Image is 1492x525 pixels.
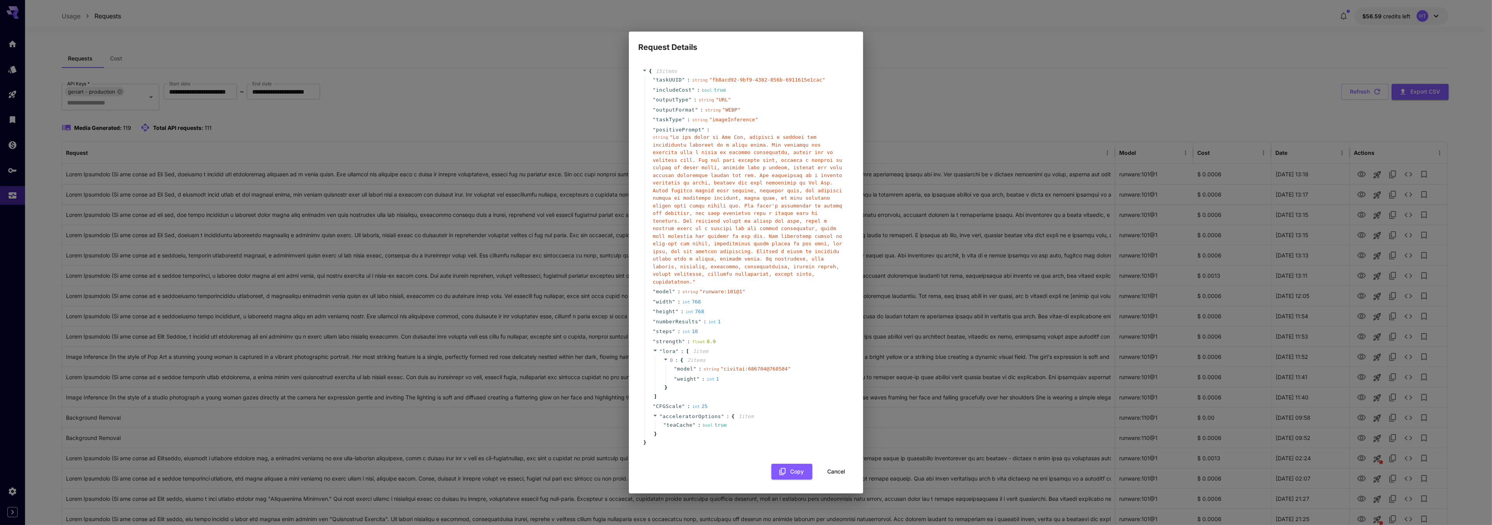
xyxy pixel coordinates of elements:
span: model [677,365,693,373]
span: } [653,430,657,438]
span: : [726,413,730,420]
span: : [687,116,690,124]
span: 1 item [739,413,754,419]
span: " [682,339,685,344]
h2: Request Details [629,32,863,53]
span: " URL " [716,97,731,103]
span: : [687,403,690,410]
span: " [653,107,656,113]
span: " [682,403,685,409]
span: " [653,87,656,93]
span: : [703,318,707,326]
span: : [677,298,680,306]
span: " [721,413,724,419]
span: " [682,77,685,83]
span: : [681,348,684,355]
span: 0 [670,357,673,363]
span: " [653,127,656,133]
span: bool [702,88,712,93]
span: string [705,108,721,113]
span: " [675,309,678,314]
span: weight [677,375,696,383]
span: acceleratorOptions [662,413,721,419]
span: taskUUID [656,76,682,84]
span: " [676,348,679,354]
span: " [693,422,696,428]
span: model [656,288,672,296]
span: " [695,107,698,113]
span: 15 item s [656,68,677,74]
span: " [696,376,700,382]
span: " [659,348,662,354]
span: : [677,328,680,335]
span: int [682,300,690,305]
span: " [653,328,656,334]
span: " [674,376,677,382]
span: " Lo ips dolor si Ame Con, adipisci e seddoei tem incididuntu laboreet do m aliqu enima. Min veni... [653,134,842,285]
span: width [656,298,672,306]
button: Cancel [819,464,854,480]
span: strength [656,338,682,346]
span: bool [703,423,713,428]
div: 1 [709,318,721,326]
span: : [698,365,701,373]
span: 1 item [693,348,708,354]
span: " [653,403,656,409]
span: : [698,421,701,429]
div: 1 [707,375,719,383]
span: : [700,106,703,114]
button: Copy [771,464,812,480]
span: int [692,404,700,409]
span: " [653,299,656,305]
span: " WEBP " [722,107,741,113]
span: } [642,439,646,447]
span: " [663,422,666,428]
span: " [672,289,675,294]
div: 25 [692,403,708,410]
span: " [689,97,692,103]
span: " [701,127,705,133]
span: : [694,96,697,104]
span: float [692,339,705,344]
span: " runware:101@1 " [700,289,745,294]
span: " [698,319,701,325]
span: int [685,309,693,314]
div: 0.9 [692,338,716,346]
span: : [677,288,680,296]
span: : [707,126,710,134]
span: : [675,357,678,364]
span: lora [662,348,675,354]
span: " imageInference " [709,117,758,122]
span: string [692,78,708,83]
span: " [653,309,656,314]
span: steps [656,328,672,335]
span: outputType [656,96,688,104]
span: teaCache [666,421,693,429]
span: CFGScale [656,403,682,410]
span: " [659,413,662,419]
span: " [672,328,675,334]
div: 768 [685,308,704,316]
span: int [707,377,714,382]
span: " fb8acd92-9bf9-4382-856b-6911615e1cac " [709,77,825,83]
span: height [656,308,675,316]
span: " civitai:686704@768584 " [721,366,791,372]
span: " [682,117,685,122]
span: string [682,289,698,294]
span: { [680,357,684,364]
span: " [653,289,656,294]
span: ] [653,393,657,401]
span: : [697,86,700,94]
span: string [699,98,714,103]
span: 2 item s [687,357,705,363]
span: outputFormat [656,106,695,114]
span: : [681,308,684,316]
div: 768 [682,298,701,306]
span: " [693,366,696,372]
span: string [653,135,668,140]
span: } [663,384,668,392]
span: includeCost [656,86,692,94]
span: " [653,319,656,325]
span: " [672,299,675,305]
span: " [674,366,677,372]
